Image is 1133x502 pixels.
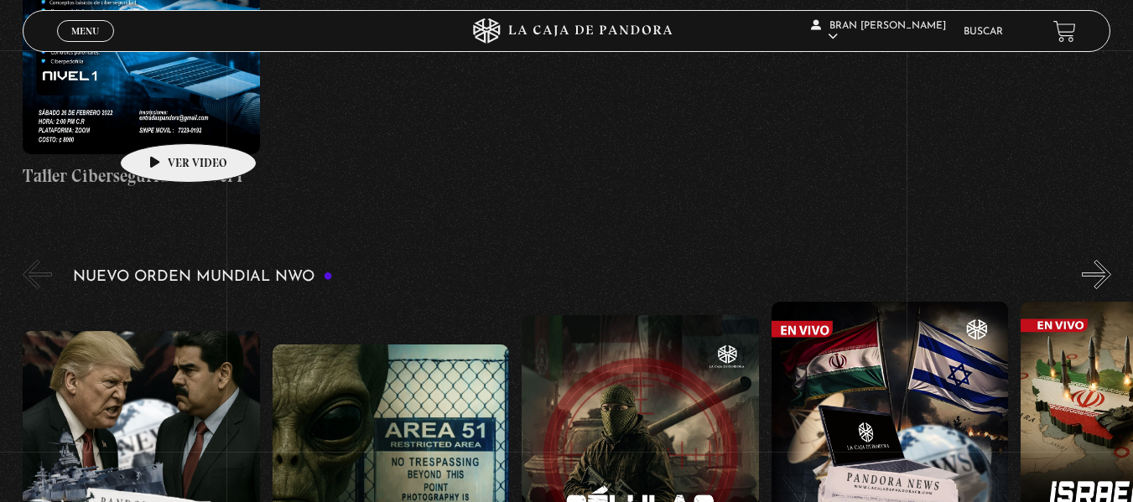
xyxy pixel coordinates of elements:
a: Buscar [964,27,1003,37]
button: Next [1082,260,1111,289]
span: Menu [71,26,99,36]
span: Bran [PERSON_NAME] [811,21,946,42]
button: Previous [23,260,52,289]
h3: Nuevo Orden Mundial NWO [73,269,333,285]
h4: Taller Ciberseguridad Nivel I [23,163,260,189]
a: View your shopping cart [1053,19,1076,42]
span: Cerrar [65,40,105,52]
